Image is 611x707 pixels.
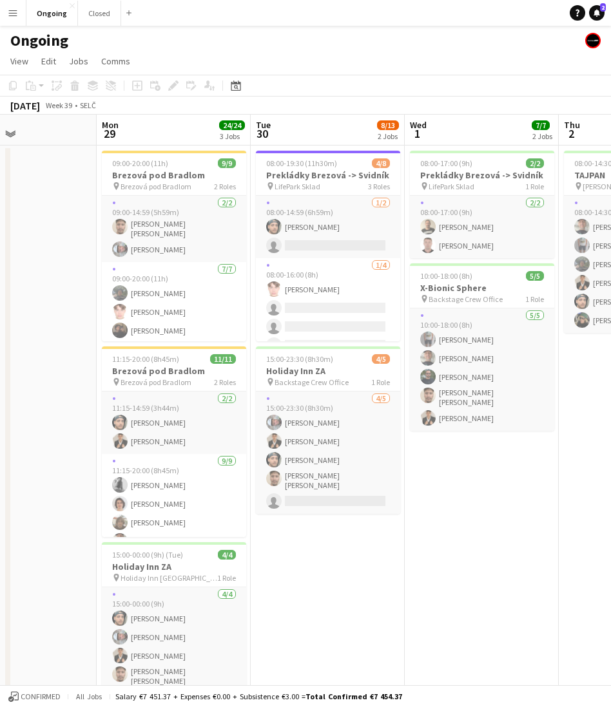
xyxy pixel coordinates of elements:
span: 4/4 [218,550,236,560]
span: 2 [562,126,580,141]
span: 5/5 [526,271,544,281]
app-card-role: 4/415:00-00:00 (9h)[PERSON_NAME][PERSON_NAME][PERSON_NAME][PERSON_NAME] [PERSON_NAME] [102,587,246,691]
span: Thu [564,119,580,131]
span: 2 Roles [214,377,236,387]
span: Tue [256,119,271,131]
h1: Ongoing [10,31,68,50]
span: View [10,55,28,67]
a: 2 [589,5,605,21]
h3: Holiday Inn ZA [256,365,400,377]
span: 2 [600,3,606,12]
span: Edit [41,55,56,67]
span: 08:00-17:00 (9h) [420,158,472,168]
span: Comms [101,55,130,67]
span: LifePark Sklad [429,182,474,191]
div: SELČ [80,100,96,110]
app-card-role: 1/208:00-14:59 (6h59m)[PERSON_NAME] [256,196,400,258]
button: Ongoing [26,1,78,26]
span: 10:00-18:00 (8h) [420,271,472,281]
app-card-role: 4/515:00-23:30 (8h30m)[PERSON_NAME][PERSON_NAME][PERSON_NAME][PERSON_NAME] [PERSON_NAME] [256,391,400,514]
h3: Brezová pod Bradlom [102,169,246,181]
a: Jobs [64,53,93,70]
div: 3 Jobs [220,131,244,141]
h3: Prekládky Brezová -> Svidník [256,169,400,181]
span: 1 Role [525,182,544,191]
span: Jobs [69,55,88,67]
span: Wed [410,119,427,131]
app-job-card: 08:00-17:00 (9h)2/2Prekládky Brezová -> Svidník LifePark Sklad1 Role2/208:00-17:00 (9h)[PERSON_NA... [410,151,554,258]
span: 15:00-23:30 (8h30m) [266,354,333,364]
app-card-role: 2/209:00-14:59 (5h59m)[PERSON_NAME] [PERSON_NAME][PERSON_NAME] [102,196,246,262]
span: Holiday Inn [GEOGRAPHIC_DATA] [121,573,217,583]
span: Backstage Crew Office [429,294,503,304]
button: Closed [78,1,121,26]
span: 09:00-20:00 (11h) [112,158,168,168]
span: 8/13 [377,120,399,130]
h3: X-Bionic Sphere [410,282,554,294]
span: 7/7 [532,120,550,130]
span: All jobs [73,692,104,701]
h3: Brezová pod Bradlom [102,365,246,377]
span: Mon [102,119,119,131]
span: Week 39 [43,100,75,110]
span: 3 Roles [368,182,390,191]
div: 2 Jobs [532,131,552,141]
app-card-role: 7/709:00-20:00 (11h)[PERSON_NAME][PERSON_NAME][PERSON_NAME] [102,262,246,422]
span: 15:00-00:00 (9h) (Tue) [112,550,183,560]
app-job-card: 10:00-18:00 (8h)5/5X-Bionic Sphere Backstage Crew Office1 Role5/510:00-18:00 (8h)[PERSON_NAME][PE... [410,263,554,431]
span: 2/2 [526,158,544,168]
span: 4/8 [372,158,390,168]
app-job-card: 15:00-00:00 (9h) (Tue)4/4Holiday Inn ZA Holiday Inn [GEOGRAPHIC_DATA]1 Role4/415:00-00:00 (9h)[PE... [102,542,246,691]
h3: Holiday Inn ZA [102,561,246,572]
span: 11:15-20:00 (8h45m) [112,354,179,364]
span: 11/11 [210,354,236,364]
div: 2 Jobs [378,131,398,141]
button: Confirmed [6,690,63,704]
span: 29 [100,126,119,141]
app-card-role: 9/911:15-20:00 (8h45m)[PERSON_NAME][PERSON_NAME][PERSON_NAME][PERSON_NAME] [102,454,246,647]
app-job-card: 11:15-20:00 (8h45m)11/11Brezová pod Bradlom Brezová pod Bradlom2 Roles2/211:15-14:59 (3h44m)[PERS... [102,346,246,537]
span: 2 Roles [214,182,236,191]
app-card-role: 5/510:00-18:00 (8h)[PERSON_NAME][PERSON_NAME][PERSON_NAME][PERSON_NAME] [PERSON_NAME][PERSON_NAME] [410,308,554,431]
app-card-role: 2/211:15-14:59 (3h44m)[PERSON_NAME][PERSON_NAME] [102,391,246,454]
div: [DATE] [10,99,40,112]
span: 24/24 [219,120,245,130]
span: Confirmed [21,692,61,701]
app-user-avatar: Crew Manager [585,33,601,48]
app-job-card: 08:00-19:30 (11h30m)4/8Prekládky Brezová -> Svidník LifePark Sklad3 Roles1/208:00-14:59 (6h59m)[P... [256,151,400,341]
span: Brezová pod Bradlom [121,377,191,387]
div: Salary €7 451.37 + Expenses €0.00 + Subsistence €3.00 = [115,692,402,701]
app-card-role: 2/208:00-17:00 (9h)[PERSON_NAME][PERSON_NAME] [410,196,554,258]
span: 9/9 [218,158,236,168]
span: 08:00-19:30 (11h30m) [266,158,337,168]
span: 30 [254,126,271,141]
app-job-card: 15:00-23:30 (8h30m)4/5Holiday Inn ZA Backstage Crew Office1 Role4/515:00-23:30 (8h30m)[PERSON_NAM... [256,346,400,514]
span: Backstage Crew Office [275,377,349,387]
app-card-role: 1/408:00-16:00 (8h)[PERSON_NAME] [256,258,400,358]
a: Edit [36,53,61,70]
span: 1 Role [217,573,236,583]
span: LifePark Sklad [275,182,320,191]
a: View [5,53,34,70]
span: Brezová pod Bradlom [121,182,191,191]
span: 4/5 [372,354,390,364]
span: 1 [408,126,427,141]
span: Total Confirmed €7 454.37 [305,692,402,701]
span: 1 Role [525,294,544,304]
span: 1 Role [371,377,390,387]
h3: Prekládky Brezová -> Svidník [410,169,554,181]
a: Comms [96,53,135,70]
app-job-card: 09:00-20:00 (11h)9/9Brezová pod Bradlom Brezová pod Bradlom2 Roles2/209:00-14:59 (5h59m)[PERSON_N... [102,151,246,341]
